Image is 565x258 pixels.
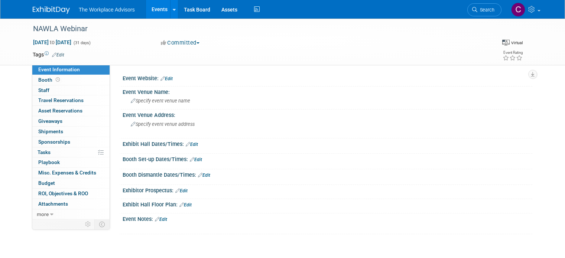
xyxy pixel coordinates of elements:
[32,85,110,95] a: Staff
[198,173,210,178] a: Edit
[38,87,49,93] span: Staff
[37,211,49,217] span: more
[38,180,55,186] span: Budget
[38,159,60,165] span: Playbook
[511,3,525,17] img: Claudia St. John
[32,127,110,137] a: Shipments
[190,157,202,162] a: Edit
[32,137,110,147] a: Sponsorships
[32,65,110,75] a: Event Information
[123,199,532,209] div: Exhibit Hall Floor Plan:
[175,188,188,193] a: Edit
[32,189,110,199] a: ROI, Objectives & ROO
[79,7,135,13] span: The Workplace Advisors
[38,77,61,83] span: Booth
[32,95,110,105] a: Travel Reservations
[123,138,532,148] div: Exhibit Hall Dates/Times:
[32,199,110,209] a: Attachments
[32,106,110,116] a: Asset Reservations
[123,73,532,82] div: Event Website:
[123,169,532,179] div: Booth Dismantle Dates/Times:
[82,219,95,229] td: Personalize Event Tab Strip
[123,185,532,195] div: Exhibitor Prospectus:
[160,76,173,81] a: Edit
[32,157,110,167] a: Playbook
[38,190,88,196] span: ROI, Objectives & ROO
[33,51,64,58] td: Tags
[38,108,82,114] span: Asset Reservations
[38,201,68,207] span: Attachments
[503,51,523,55] div: Event Rating
[32,75,110,85] a: Booth
[95,219,110,229] td: Toggle Event Tabs
[38,66,80,72] span: Event Information
[38,118,62,124] span: Giveaways
[155,217,167,222] a: Edit
[38,170,96,176] span: Misc. Expenses & Credits
[123,154,532,163] div: Booth Set-up Dates/Times:
[32,209,110,219] a: more
[123,110,532,119] div: Event Venue Address:
[123,213,532,223] div: Event Notes:
[33,6,70,14] img: ExhibitDay
[52,52,64,58] a: Edit
[502,40,510,46] img: Format-Virtual.png
[32,168,110,178] a: Misc. Expenses & Credits
[502,39,523,46] div: Event Format
[131,121,195,127] span: Specify event venue address
[179,202,192,208] a: Edit
[73,40,91,45] span: (31 days)
[38,139,70,145] span: Sponsorships
[186,142,198,147] a: Edit
[32,147,110,157] a: Tasks
[477,7,494,13] span: Search
[49,39,56,45] span: to
[451,39,523,50] div: Event Format
[467,3,501,16] a: Search
[38,149,51,155] span: Tasks
[158,39,202,47] button: Committed
[30,22,481,36] div: NAWLA Webinar
[32,116,110,126] a: Giveaways
[131,98,190,104] span: Specify event venue name
[54,77,61,82] span: Booth not reserved yet
[38,97,84,103] span: Travel Reservations
[33,39,72,46] span: [DATE] [DATE]
[32,178,110,188] a: Budget
[511,40,523,46] div: Virtual
[123,86,532,96] div: Event Venue Name:
[38,128,63,134] span: Shipments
